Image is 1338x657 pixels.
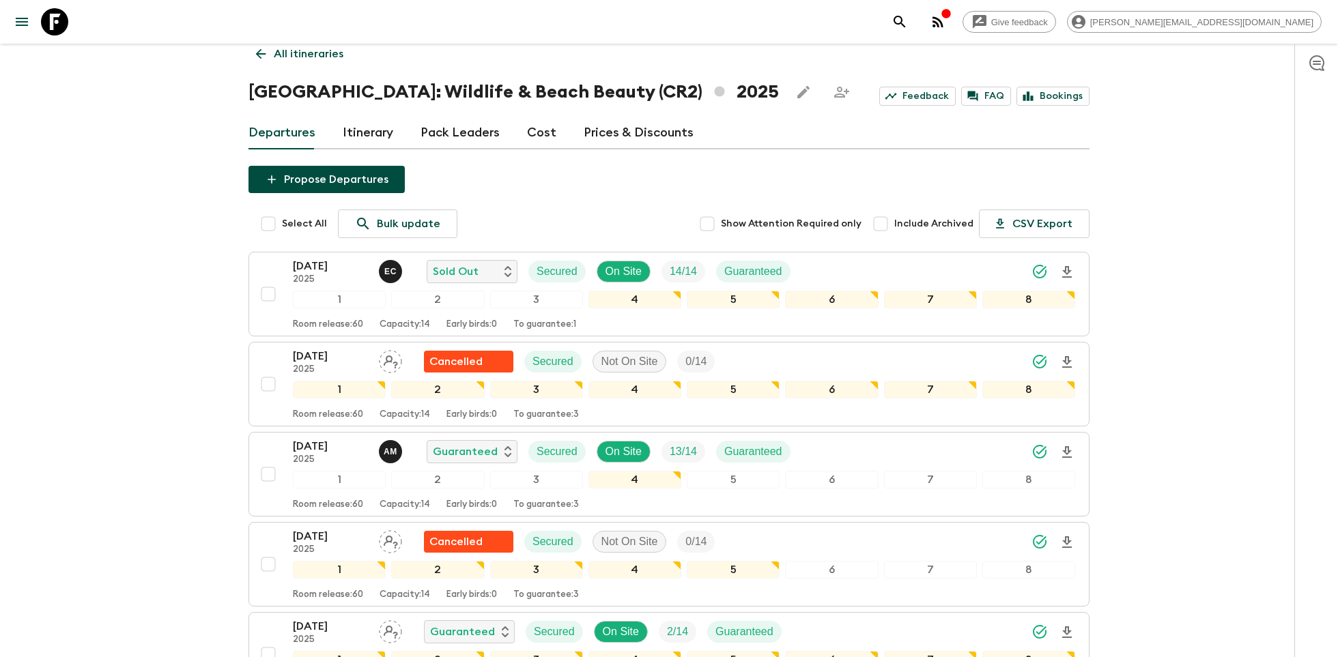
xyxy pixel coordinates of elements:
[293,618,368,634] p: [DATE]
[446,589,497,600] p: Early birds: 0
[338,209,457,238] a: Bulk update
[528,441,586,463] div: Secured
[724,443,782,460] p: Guaranteed
[1059,624,1075,641] svg: Download Onboarding
[1031,353,1048,370] svg: Synced Successfully
[293,409,363,420] p: Room release: 60
[785,381,878,398] div: 6
[606,443,642,460] p: On Site
[282,217,327,231] span: Select All
[1059,444,1075,461] svg: Download Onboarding
[594,621,648,643] div: On Site
[961,87,1011,106] a: FAQ
[1031,534,1048,550] svg: Synced Successfully
[513,319,576,330] p: To guarantee: 1
[532,534,573,550] p: Secured
[670,263,697,280] p: 14 / 14
[524,531,582,553] div: Secured
[379,354,402,365] span: Assign pack leader
[687,381,780,398] div: 5
[606,263,642,280] p: On Site
[532,353,573,370] p: Secured
[659,621,696,643] div: Trip Fill
[293,274,368,285] p: 2025
[1016,87,1090,106] a: Bookings
[248,40,351,68] a: All itineraries
[248,342,1090,426] button: [DATE]2025Assign pack leaderFlash Pack cancellationSecuredNot On SiteTrip Fill12345678Room releas...
[588,471,681,488] div: 4
[828,78,855,106] span: Share this itinerary
[490,381,583,398] div: 3
[979,209,1090,238] button: CSV Export
[379,260,405,283] button: EC
[248,166,405,193] button: Propose Departures
[593,351,667,373] div: Not On Site
[884,471,977,488] div: 7
[490,291,583,308] div: 3
[429,534,483,550] p: Cancelled
[490,561,583,579] div: 3
[584,117,694,149] a: Prices & Discounts
[601,534,658,550] p: Not On Site
[293,634,368,645] p: 2025
[593,531,667,553] div: Not On Site
[1031,624,1048,640] svg: Synced Successfully
[379,440,405,463] button: AM
[424,531,513,553] div: Flash Pack cancellation
[8,8,35,35] button: menu
[446,409,497,420] p: Early birds: 0
[293,348,368,364] p: [DATE]
[248,522,1090,607] button: [DATE]2025Assign pack leaderFlash Pack cancellationSecuredNot On SiteTrip Fill12345678Room releas...
[274,46,343,62] p: All itineraries
[894,217,973,231] span: Include Archived
[248,117,315,149] a: Departures
[384,446,397,457] p: A M
[377,216,440,232] p: Bulk update
[293,381,386,398] div: 1
[1031,443,1048,460] svg: Synced Successfully
[603,624,639,640] p: On Site
[667,624,688,640] p: 2 / 14
[446,499,497,510] p: Early birds: 0
[248,252,1090,336] button: [DATE]2025Eduardo Caravaca Sold OutSecuredOn SiteTrip FillGuaranteed12345678Room release:60Capaci...
[601,353,658,370] p: Not On Site
[391,291,484,308] div: 2
[446,319,497,330] p: Early birds: 0
[380,589,430,600] p: Capacity: 14
[528,261,586,282] div: Secured
[380,409,430,420] p: Capacity: 14
[982,291,1075,308] div: 8
[513,499,579,510] p: To guarantee: 3
[687,471,780,488] div: 5
[391,471,484,488] div: 2
[379,264,405,275] span: Eduardo Caravaca
[884,291,977,308] div: 7
[379,534,402,545] span: Assign pack leader
[724,263,782,280] p: Guaranteed
[670,443,697,460] p: 13 / 14
[785,471,878,488] div: 6
[429,353,483,370] p: Cancelled
[1059,354,1075,370] svg: Download Onboarding
[379,624,402,635] span: Assign pack leader
[293,454,368,465] p: 2025
[293,561,386,579] div: 1
[661,261,705,282] div: Trip Fill
[433,263,479,280] p: Sold Out
[597,441,651,463] div: On Site
[424,351,513,373] div: Flash Pack cancellation
[785,561,878,579] div: 6
[963,11,1056,33] a: Give feedback
[677,351,715,373] div: Trip Fill
[982,561,1075,579] div: 8
[715,624,773,640] p: Guaranteed
[879,87,956,106] a: Feedback
[248,78,779,106] h1: [GEOGRAPHIC_DATA]: Wildlife & Beach Beauty (CR2) 2025
[537,263,578,280] p: Secured
[886,8,913,35] button: search adventures
[293,319,363,330] p: Room release: 60
[685,534,707,550] p: 0 / 14
[527,117,556,149] a: Cost
[379,444,405,455] span: Allan Morales
[984,17,1055,27] span: Give feedback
